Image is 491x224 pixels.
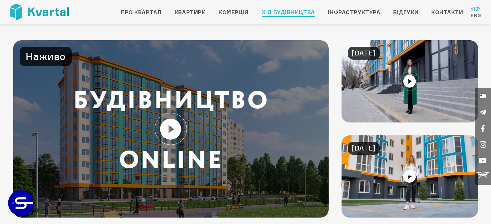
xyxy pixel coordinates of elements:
a: Укр [471,6,481,12]
text: ЗАБУДОВНИК [11,201,32,205]
a: Eng [471,12,481,19]
a: Комерція [219,8,249,16]
img: Kvartal [10,4,69,20]
img: Welcome до нашого шоуруму у ЖК KVARTAL! [342,135,478,218]
a: ЗАБУДОВНИК [8,190,34,216]
a: Інфраструктура [328,8,381,16]
a: Контакти [431,8,463,16]
a: Квартири [175,8,206,16]
img: Ідеальне комерційне приміщення для твого бізнесу! [342,40,478,122]
a: Відгуки [393,8,418,16]
a: Про квартал [121,8,162,16]
img: Онлайн трансляція [13,40,329,218]
a: Хід будівництва [262,8,315,16]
